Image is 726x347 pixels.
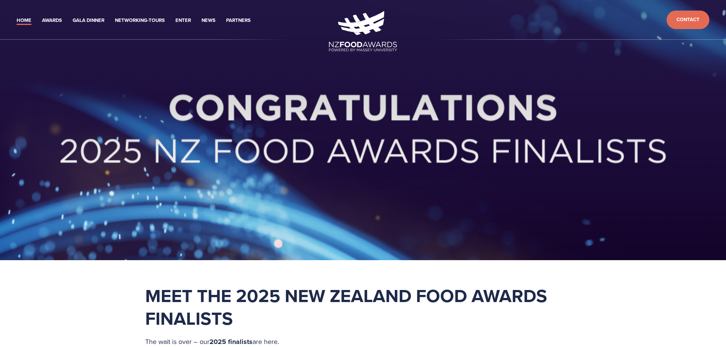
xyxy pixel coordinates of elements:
[115,16,165,25] a: Networking-Tours
[202,16,216,25] a: News
[42,16,62,25] a: Awards
[73,16,104,25] a: Gala Dinner
[667,11,709,29] a: Contact
[17,16,31,25] a: Home
[175,16,191,25] a: Enter
[226,16,251,25] a: Partners
[209,337,253,347] strong: 2025 finalists
[145,282,552,332] strong: Meet the 2025 New Zealand Food Awards Finalists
